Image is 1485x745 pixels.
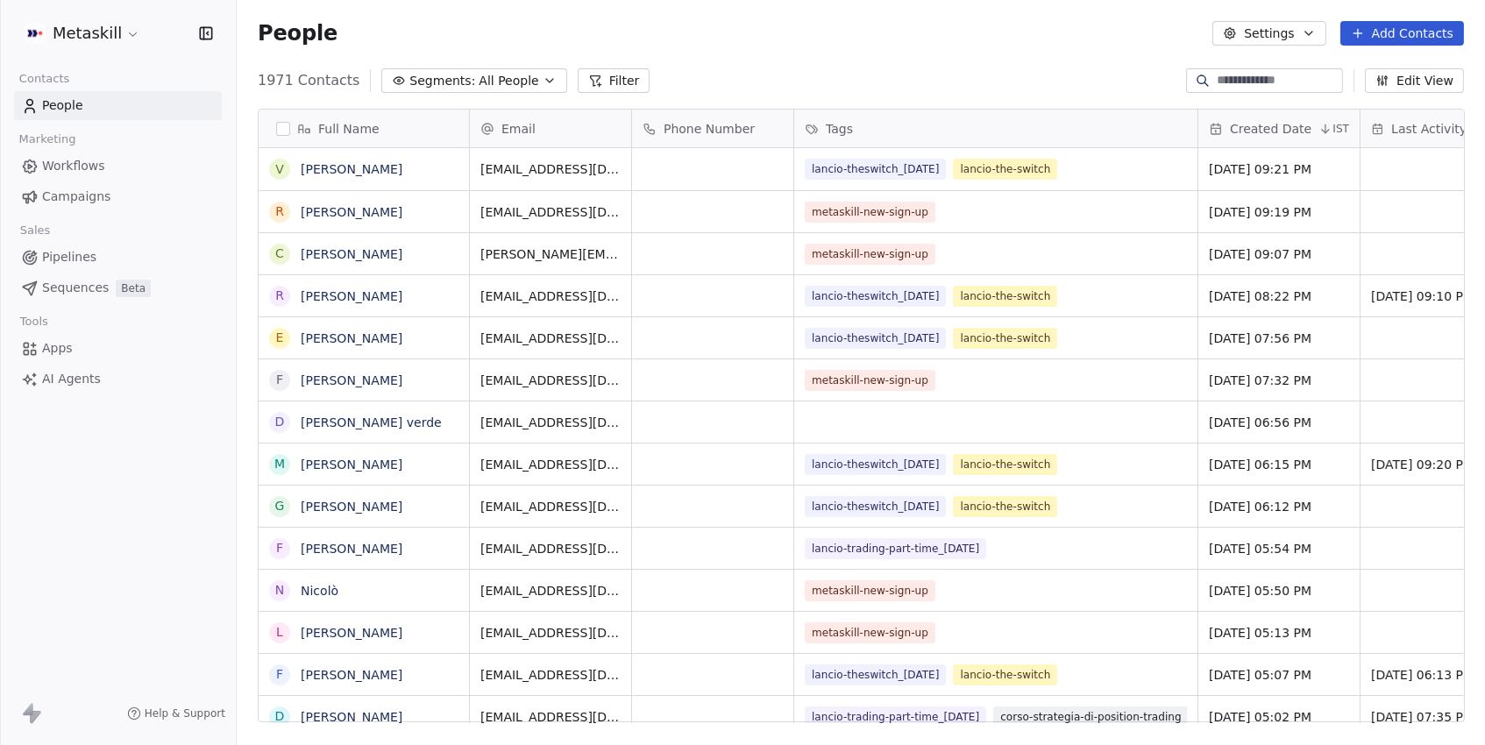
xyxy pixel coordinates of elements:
[275,413,285,431] div: D
[993,706,1188,727] span: corso-strategia-di-position-trading
[805,328,946,349] span: lancio-theswitch_[DATE]
[259,148,470,723] div: grid
[805,664,946,685] span: lancio-theswitch_[DATE]
[14,273,222,302] a: SequencesBeta
[301,584,338,598] a: Nicolò
[318,120,380,138] span: Full Name
[805,622,935,643] span: metaskill-new-sign-up
[480,456,621,473] span: [EMAIL_ADDRESS][DOMAIN_NAME]
[480,708,621,726] span: [EMAIL_ADDRESS][DOMAIN_NAME]
[480,666,621,684] span: [EMAIL_ADDRESS][DOMAIN_NAME]
[301,542,402,556] a: [PERSON_NAME]
[1209,498,1349,515] span: [DATE] 06:12 PM
[1365,68,1464,93] button: Edit View
[301,331,402,345] a: [PERSON_NAME]
[127,706,225,720] a: Help & Support
[258,20,337,46] span: People
[1212,21,1325,46] button: Settings
[480,372,621,389] span: [EMAIL_ADDRESS][DOMAIN_NAME]
[42,188,110,206] span: Campaigns
[953,328,1057,349] span: lancio-the-switch
[301,205,402,219] a: [PERSON_NAME]
[116,280,151,297] span: Beta
[953,496,1057,517] span: lancio-the-switch
[53,22,122,45] span: Metaskill
[1209,414,1349,431] span: [DATE] 06:56 PM
[953,664,1057,685] span: lancio-the-switch
[1209,582,1349,600] span: [DATE] 05:50 PM
[258,70,359,91] span: 1971 Contacts
[275,581,284,600] div: N
[953,159,1057,180] span: lancio-the-switch
[25,23,46,44] img: AVATAR%20METASKILL%20-%20Colori%20Positivo.png
[11,126,83,153] span: Marketing
[1209,666,1349,684] span: [DATE] 05:07 PM
[826,120,853,138] span: Tags
[12,217,58,244] span: Sales
[275,287,284,305] div: R
[480,414,621,431] span: [EMAIL_ADDRESS][DOMAIN_NAME]
[14,243,222,272] a: Pipelines
[480,287,621,305] span: [EMAIL_ADDRESS][DOMAIN_NAME]
[301,626,402,640] a: [PERSON_NAME]
[480,160,621,178] span: [EMAIL_ADDRESS][DOMAIN_NAME]
[1209,540,1349,557] span: [DATE] 05:54 PM
[14,182,222,211] a: Campaigns
[805,286,946,307] span: lancio-theswitch_[DATE]
[409,72,475,90] span: Segments:
[301,373,402,387] a: [PERSON_NAME]
[479,72,538,90] span: All People
[805,454,946,475] span: lancio-theswitch_[DATE]
[42,248,96,266] span: Pipelines
[805,496,946,517] span: lancio-theswitch_[DATE]
[301,162,402,176] a: [PERSON_NAME]
[301,710,402,724] a: [PERSON_NAME]
[275,160,284,179] div: V
[42,339,73,358] span: Apps
[1209,160,1349,178] span: [DATE] 09:21 PM
[805,538,986,559] span: lancio-trading-part-time_[DATE]
[42,370,101,388] span: AI Agents
[953,454,1057,475] span: lancio-the-switch
[42,157,105,175] span: Workflows
[501,120,536,138] span: Email
[1209,372,1349,389] span: [DATE] 07:32 PM
[1209,287,1349,305] span: [DATE] 08:22 PM
[259,110,469,147] div: Full Name
[805,706,986,727] span: lancio-trading-part-time_[DATE]
[480,330,621,347] span: [EMAIL_ADDRESS][DOMAIN_NAME]
[275,497,285,515] div: G
[1230,120,1311,138] span: Created Date
[275,202,284,221] div: R
[276,371,283,389] div: f
[480,582,621,600] span: [EMAIL_ADDRESS][DOMAIN_NAME]
[276,539,283,557] div: F
[480,498,621,515] span: [EMAIL_ADDRESS][DOMAIN_NAME]
[578,68,650,93] button: Filter
[145,706,225,720] span: Help & Support
[301,415,442,429] a: [PERSON_NAME] verde
[805,159,946,180] span: lancio-theswitch_[DATE]
[1198,110,1360,147] div: Created DateIST
[1209,330,1349,347] span: [DATE] 07:56 PM
[42,279,109,297] span: Sequences
[1209,245,1349,263] span: [DATE] 09:07 PM
[480,203,621,221] span: [EMAIL_ADDRESS][DOMAIN_NAME]
[953,286,1057,307] span: lancio-the-switch
[1209,203,1349,221] span: [DATE] 09:19 PM
[480,540,621,557] span: [EMAIL_ADDRESS][DOMAIN_NAME]
[14,91,222,120] a: People
[276,665,283,684] div: F
[480,624,621,642] span: [EMAIL_ADDRESS][DOMAIN_NAME]
[276,329,284,347] div: E
[301,668,402,682] a: [PERSON_NAME]
[14,365,222,394] a: AI Agents
[1340,21,1464,46] button: Add Contacts
[664,120,755,138] span: Phone Number
[275,245,284,263] div: C
[1209,456,1349,473] span: [DATE] 06:15 PM
[301,289,402,303] a: [PERSON_NAME]
[14,334,222,363] a: Apps
[301,247,402,261] a: [PERSON_NAME]
[275,707,285,726] div: D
